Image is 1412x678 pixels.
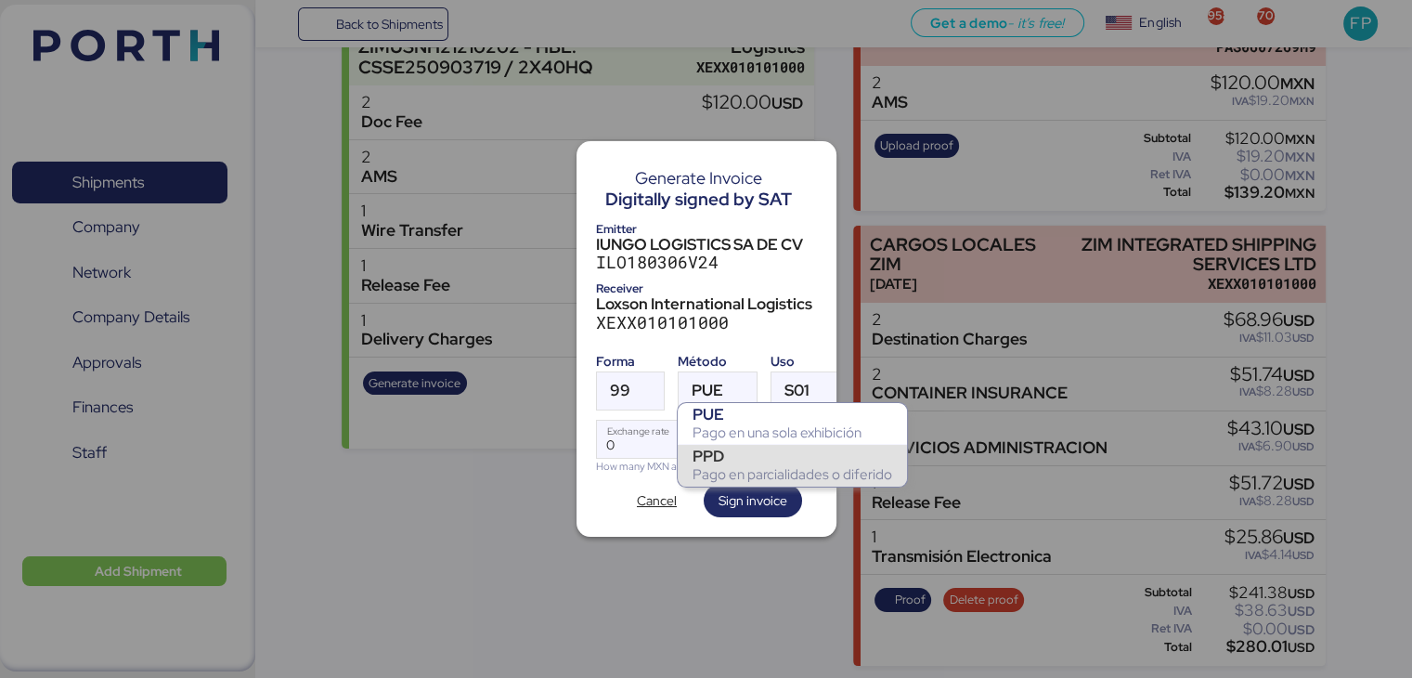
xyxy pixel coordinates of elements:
div: Emitter [596,219,817,239]
div: Método [678,352,758,372]
span: Cancel [637,489,677,512]
span: Sign invoice [719,489,787,512]
button: Sign invoice [704,484,802,517]
input: Exchange rate [597,421,844,458]
div: Generate Invoice [605,170,792,187]
div: Forma [596,352,665,372]
div: How many MXN are 1 USD [596,459,845,475]
span: S01 [784,383,810,398]
div: Loxson International Logistics [596,295,817,312]
div: IUNGO LOGISTICS SA DE CV [596,236,817,253]
div: Pago en parcialidades o diferido [693,465,892,484]
div: XEXX010101000 [596,313,817,332]
div: Digitally signed by SAT [605,187,792,213]
div: ILO180306V24 [596,253,817,272]
div: Receiver [596,279,817,298]
div: Pago en una sola exhibición [693,424,892,442]
div: Uso [771,352,844,372]
button: Cancel [611,484,704,517]
span: 99 [610,383,630,398]
span: PUE [692,383,723,398]
div: PPD [693,447,892,465]
div: PUE [693,405,892,424]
